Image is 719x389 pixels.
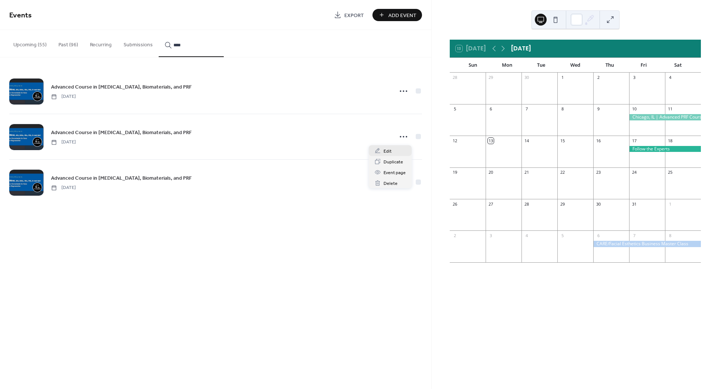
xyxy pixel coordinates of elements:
[595,138,601,143] div: 16
[372,9,422,21] button: Add Event
[7,30,53,56] button: Upcoming (55)
[388,11,416,19] span: Add Event
[384,147,392,155] span: Edit
[328,9,369,21] a: Export
[560,201,565,207] div: 29
[488,170,493,175] div: 20
[631,138,637,143] div: 17
[667,75,673,80] div: 4
[452,170,458,175] div: 19
[51,129,192,137] span: Advanced Course in [MEDICAL_DATA], Biomaterials, and PRF
[629,114,701,120] div: Chicago, IL | Advanced PRF Course in Regenerative Dentistry
[53,30,84,56] button: Past (96)
[593,241,701,247] div: CARE/Facial Esthetics Business Master Class
[51,128,192,137] a: Advanced Course in [MEDICAL_DATA], Biomaterials, and PRF
[629,146,701,152] div: Follow the Experts
[524,75,529,80] div: 30
[51,174,192,182] a: Advanced Course in [MEDICAL_DATA], Biomaterials, and PRF
[452,233,458,238] div: 2
[488,201,493,207] div: 27
[384,169,406,177] span: Event page
[667,233,673,238] div: 8
[452,138,458,143] div: 12
[631,106,637,112] div: 10
[595,170,601,175] div: 23
[51,139,76,146] span: [DATE]
[667,106,673,112] div: 11
[560,233,565,238] div: 5
[51,184,76,191] span: [DATE]
[490,58,524,73] div: Mon
[667,201,673,207] div: 1
[631,201,637,207] div: 31
[51,83,192,91] a: Advanced Course in [MEDICAL_DATA], Biomaterials, and PRF
[560,170,565,175] div: 22
[488,233,493,238] div: 3
[384,180,398,187] span: Delete
[631,170,637,175] div: 24
[9,8,32,23] span: Events
[84,30,118,56] button: Recurring
[524,106,529,112] div: 7
[631,75,637,80] div: 3
[560,138,565,143] div: 15
[667,170,673,175] div: 25
[631,233,637,238] div: 7
[627,58,661,73] div: Fri
[593,58,627,73] div: Thu
[456,58,490,73] div: Sun
[384,158,403,166] span: Duplicate
[560,106,565,112] div: 8
[344,11,364,19] span: Export
[452,106,458,112] div: 5
[558,58,593,73] div: Wed
[488,75,493,80] div: 29
[488,138,493,143] div: 13
[524,201,529,207] div: 28
[595,201,601,207] div: 30
[667,138,673,143] div: 18
[560,75,565,80] div: 1
[595,106,601,112] div: 9
[452,201,458,207] div: 26
[511,44,531,53] div: [DATE]
[595,233,601,238] div: 6
[488,106,493,112] div: 6
[51,93,76,100] span: [DATE]
[524,138,529,143] div: 14
[118,30,159,56] button: Submissions
[524,58,558,73] div: Tue
[595,75,601,80] div: 2
[524,170,529,175] div: 21
[452,75,458,80] div: 28
[661,58,695,73] div: Sat
[524,233,529,238] div: 4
